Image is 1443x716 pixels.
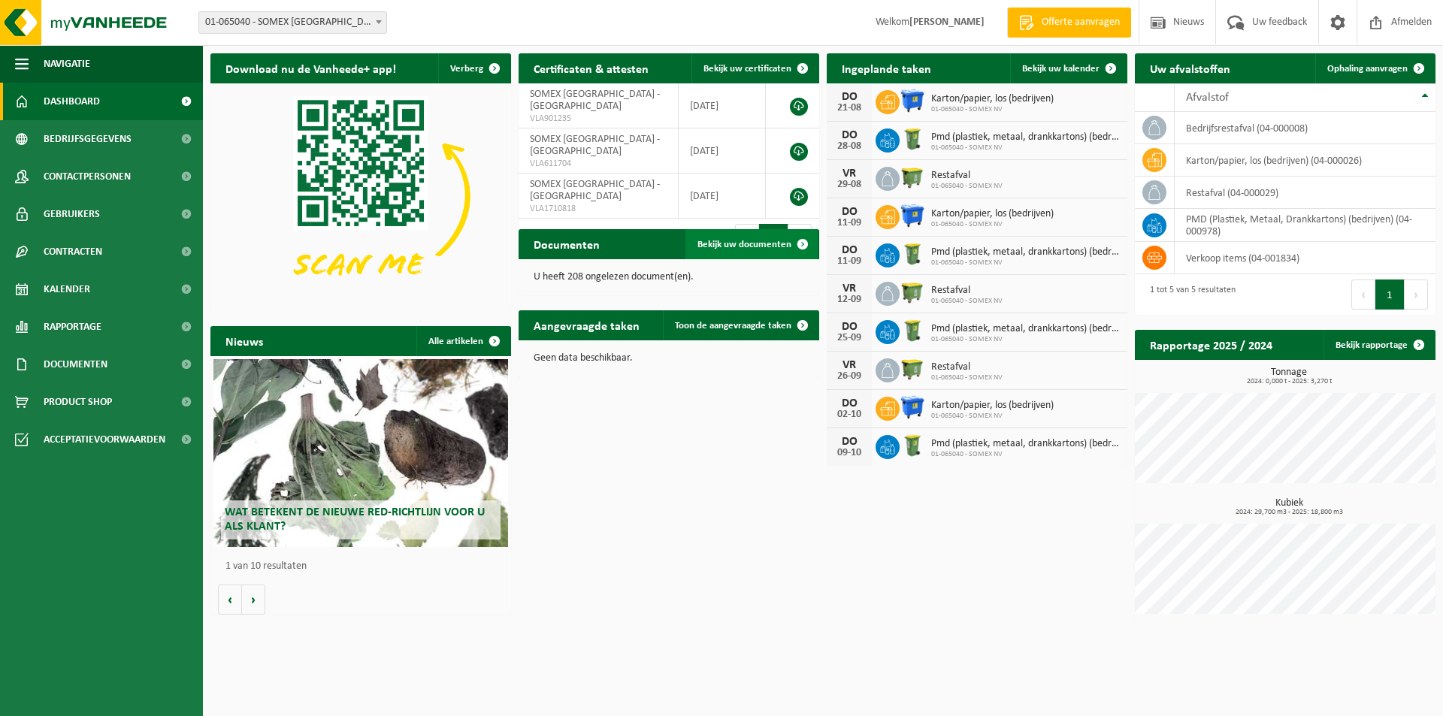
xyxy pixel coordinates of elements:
[931,93,1054,105] span: Karton/papier, los (bedrijven)
[834,206,864,218] div: DO
[210,53,411,83] h2: Download nu de Vanheede+ app!
[1327,64,1408,74] span: Ophaling aanvragen
[44,383,112,421] span: Product Shop
[44,158,131,195] span: Contactpersonen
[1135,330,1287,359] h2: Rapportage 2025 / 2024
[416,326,510,356] a: Alle artikelen
[1315,53,1434,83] a: Ophaling aanvragen
[1022,64,1100,74] span: Bekijk uw kalender
[691,53,818,83] a: Bekijk uw certificaten
[834,218,864,228] div: 11-09
[1007,8,1131,38] a: Offerte aanvragen
[44,120,132,158] span: Bedrijfsgegevens
[900,203,925,228] img: WB-1100-HPE-BE-01
[900,88,925,113] img: WB-1100-HPE-BE-01
[1186,92,1229,104] span: Afvalstof
[931,170,1003,182] span: Restafval
[931,220,1054,229] span: 01-065040 - SOMEX NV
[1142,378,1435,385] span: 2024: 0,000 t - 2025: 3,270 t
[931,373,1003,382] span: 01-065040 - SOMEX NV
[834,409,864,420] div: 02-10
[900,318,925,343] img: WB-0240-HPE-GN-50
[530,89,660,112] span: SOMEX [GEOGRAPHIC_DATA] - [GEOGRAPHIC_DATA]
[834,359,864,371] div: VR
[931,285,1003,297] span: Restafval
[834,103,864,113] div: 21-08
[534,353,804,364] p: Geen data beschikbaar.
[44,233,102,270] span: Contracten
[1175,112,1435,144] td: bedrijfsrestafval (04-000008)
[834,141,864,152] div: 28-08
[931,361,1003,373] span: Restafval
[1142,498,1435,516] h3: Kubiek
[834,91,864,103] div: DO
[1142,278,1236,311] div: 1 tot 5 van 5 resultaten
[44,421,165,458] span: Acceptatievoorwaarden
[679,128,766,174] td: [DATE]
[834,168,864,180] div: VR
[834,333,864,343] div: 25-09
[519,310,655,340] h2: Aangevraagde taken
[679,174,766,219] td: [DATE]
[931,450,1120,459] span: 01-065040 - SOMEX NV
[827,53,946,83] h2: Ingeplande taken
[834,436,864,448] div: DO
[834,321,864,333] div: DO
[225,561,504,572] p: 1 van 10 resultaten
[44,45,90,83] span: Navigatie
[438,53,510,83] button: Verberg
[450,64,483,74] span: Verberg
[900,165,925,190] img: WB-1100-HPE-GN-50
[198,11,387,34] span: 01-065040 - SOMEX NV - ANTWERPEN
[931,400,1054,412] span: Karton/papier, los (bedrijven)
[834,295,864,305] div: 12-09
[931,182,1003,191] span: 01-065040 - SOMEX NV
[834,371,864,382] div: 26-09
[834,282,864,295] div: VR
[931,438,1120,450] span: Pmd (plastiek, metaal, drankkartons) (bedrijven)
[1375,279,1405,310] button: 1
[703,64,791,74] span: Bekijk uw certificaten
[1351,279,1375,310] button: Previous
[900,433,925,458] img: WB-0240-HPE-GN-50
[834,180,864,190] div: 29-08
[534,272,804,282] p: U heeft 208 ongelezen document(en).
[1175,209,1435,242] td: PMD (Plastiek, Metaal, Drankkartons) (bedrijven) (04-000978)
[242,585,265,615] button: Volgende
[679,83,766,128] td: [DATE]
[931,144,1120,153] span: 01-065040 - SOMEX NV
[1142,367,1435,385] h3: Tonnage
[44,270,90,308] span: Kalender
[1175,177,1435,209] td: restafval (04-000029)
[834,448,864,458] div: 09-10
[931,131,1120,144] span: Pmd (plastiek, metaal, drankkartons) (bedrijven)
[1324,330,1434,360] a: Bekijk rapportage
[1010,53,1126,83] a: Bekijk uw kalender
[530,134,660,157] span: SOMEX [GEOGRAPHIC_DATA] - [GEOGRAPHIC_DATA]
[225,506,485,533] span: Wat betekent de nieuwe RED-richtlijn voor u als klant?
[1405,279,1428,310] button: Next
[199,12,386,33] span: 01-065040 - SOMEX NV - ANTWERPEN
[519,229,615,258] h2: Documenten
[931,297,1003,306] span: 01-065040 - SOMEX NV
[44,308,101,346] span: Rapportage
[530,158,667,170] span: VLA611704
[900,279,925,305] img: WB-1100-HPE-GN-50
[213,359,508,547] a: Wat betekent de nieuwe RED-richtlijn voor u als klant?
[900,356,925,382] img: WB-1100-HPE-GN-50
[530,203,667,215] span: VLA1710818
[900,241,925,267] img: WB-0240-HPE-GN-50
[1175,242,1435,274] td: verkoop items (04-001834)
[834,256,864,267] div: 11-09
[931,412,1054,421] span: 01-065040 - SOMEX NV
[900,126,925,152] img: WB-0240-HPE-GN-50
[530,113,667,125] span: VLA901235
[931,105,1054,114] span: 01-065040 - SOMEX NV
[931,208,1054,220] span: Karton/papier, los (bedrijven)
[530,179,660,202] span: SOMEX [GEOGRAPHIC_DATA] - [GEOGRAPHIC_DATA]
[931,246,1120,258] span: Pmd (plastiek, metaal, drankkartons) (bedrijven)
[697,240,791,249] span: Bekijk uw documenten
[1135,53,1245,83] h2: Uw afvalstoffen
[1175,144,1435,177] td: karton/papier, los (bedrijven) (04-000026)
[834,397,864,409] div: DO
